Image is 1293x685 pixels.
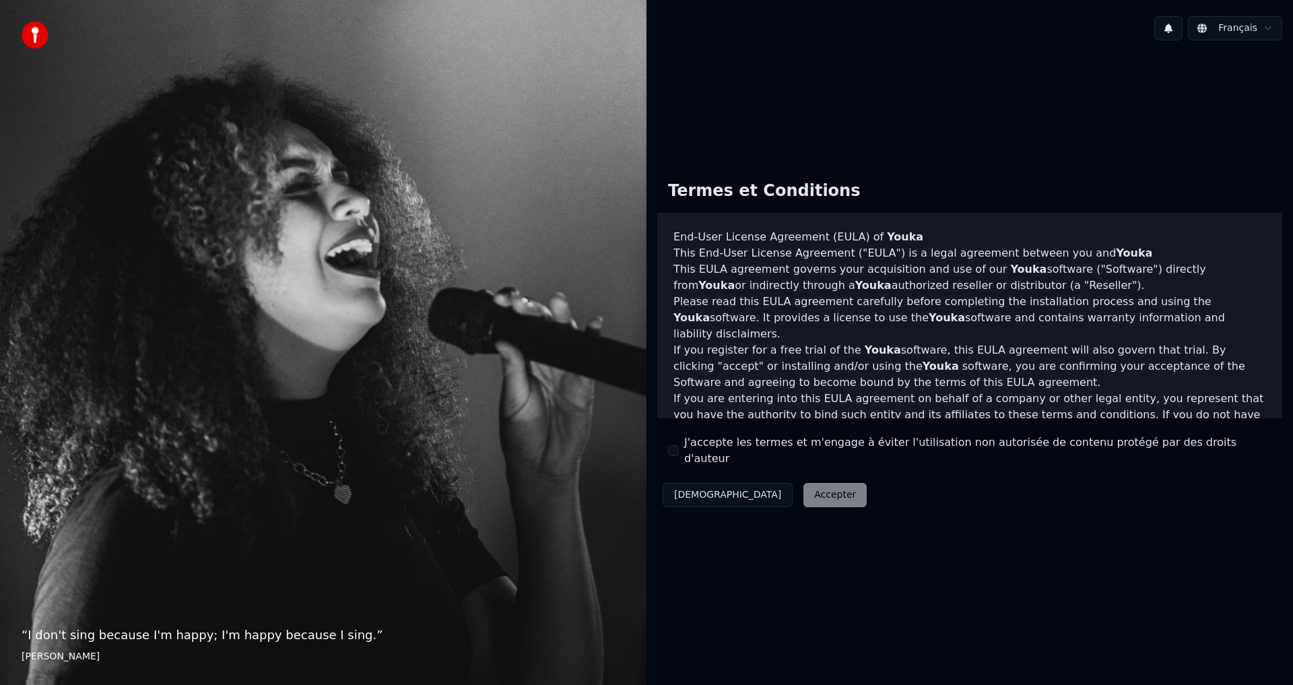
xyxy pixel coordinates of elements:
[929,311,965,324] span: Youka
[657,170,871,213] div: Termes et Conditions
[684,434,1271,467] label: J'accepte les termes et m'engage à éviter l'utilisation non autorisée de contenu protégé par des ...
[1116,247,1152,259] span: Youka
[1010,263,1047,275] span: Youka
[22,626,625,645] p: “ I don't sing because I'm happy; I'm happy because I sing. ”
[22,22,48,48] img: youka
[673,261,1266,294] p: This EULA agreement governs your acquisition and use of our software ("Software") directly from o...
[887,230,923,243] span: Youka
[865,344,901,356] span: Youka
[22,650,625,663] footer: [PERSON_NAME]
[673,311,710,324] span: Youka
[923,360,959,372] span: Youka
[663,483,793,507] button: [DEMOGRAPHIC_DATA]
[673,245,1266,261] p: This End-User License Agreement ("EULA") is a legal agreement between you and
[855,279,892,292] span: Youka
[673,342,1266,391] p: If you register for a free trial of the software, this EULA agreement will also govern that trial...
[673,229,1266,245] h3: End-User License Agreement (EULA) of
[698,279,735,292] span: Youka
[673,391,1266,455] p: If you are entering into this EULA agreement on behalf of a company or other legal entity, you re...
[673,294,1266,342] p: Please read this EULA agreement carefully before completing the installation process and using th...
